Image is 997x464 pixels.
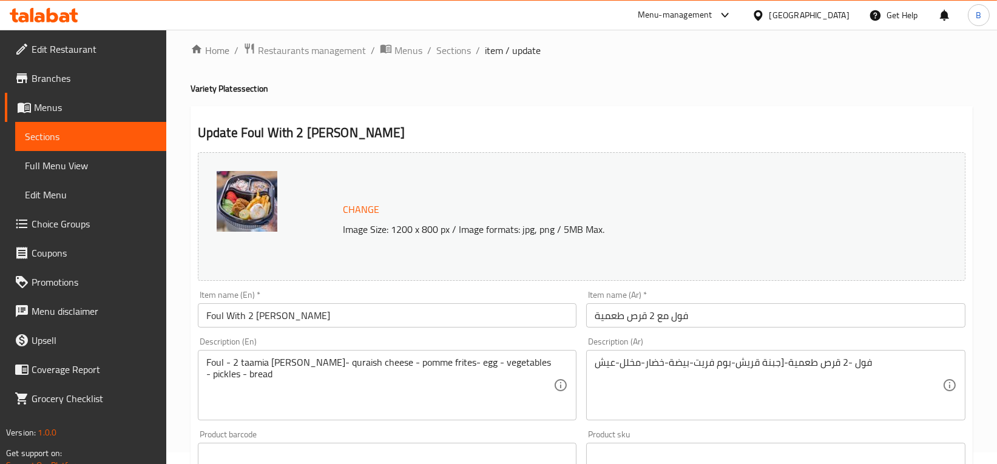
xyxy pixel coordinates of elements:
[25,187,157,202] span: Edit Menu
[976,8,981,22] span: B
[15,122,166,151] a: Sections
[38,425,56,440] span: 1.0.0
[485,43,541,58] span: item / update
[32,333,157,348] span: Upsell
[371,43,375,58] li: /
[191,82,973,95] h4: Variety Plates section
[5,209,166,238] a: Choice Groups
[5,267,166,297] a: Promotions
[32,304,157,318] span: Menu disclaimer
[206,357,554,414] textarea: Foul - 2 taamia [PERSON_NAME]- quraish cheese - pomme frites- egg - vegetables - pickles - bread
[191,43,229,58] a: Home
[338,197,384,222] button: Change
[5,93,166,122] a: Menus
[32,362,157,377] span: Coverage Report
[32,42,157,56] span: Edit Restaurant
[586,303,965,328] input: Enter name Ar
[198,303,577,328] input: Enter name En
[15,180,166,209] a: Edit Menu
[15,151,166,180] a: Full Menu View
[638,8,712,22] div: Menu-management
[5,35,166,64] a: Edit Restaurant
[32,71,157,86] span: Branches
[198,124,965,142] h2: Update Foul With 2 [PERSON_NAME]
[6,425,36,440] span: Version:
[5,64,166,93] a: Branches
[394,43,422,58] span: Menus
[338,222,885,237] p: Image Size: 1200 x 800 px / Image formats: jpg, png / 5MB Max.
[476,43,480,58] li: /
[436,43,471,58] a: Sections
[769,8,850,22] div: [GEOGRAPHIC_DATA]
[595,357,942,414] textarea: فول -2 قرص طعمية-[جبنة قريش-بوم فريت-بيضة-خضار-مخلل-عيش
[5,238,166,267] a: Coupons
[380,42,422,58] a: Menus
[243,42,366,58] a: Restaurants management
[258,43,366,58] span: Restaurants management
[32,391,157,406] span: Grocery Checklist
[32,246,157,260] span: Coupons
[5,355,166,384] a: Coverage Report
[217,171,277,232] img: WhatsApp_Image_20250816_a638909709604857880.jpeg
[25,158,157,173] span: Full Menu View
[191,42,973,58] nav: breadcrumb
[34,100,157,115] span: Menus
[5,326,166,355] a: Upsell
[5,384,166,413] a: Grocery Checklist
[5,297,166,326] a: Menu disclaimer
[343,201,379,218] span: Change
[234,43,238,58] li: /
[32,275,157,289] span: Promotions
[6,445,62,461] span: Get support on:
[32,217,157,231] span: Choice Groups
[427,43,431,58] li: /
[25,129,157,144] span: Sections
